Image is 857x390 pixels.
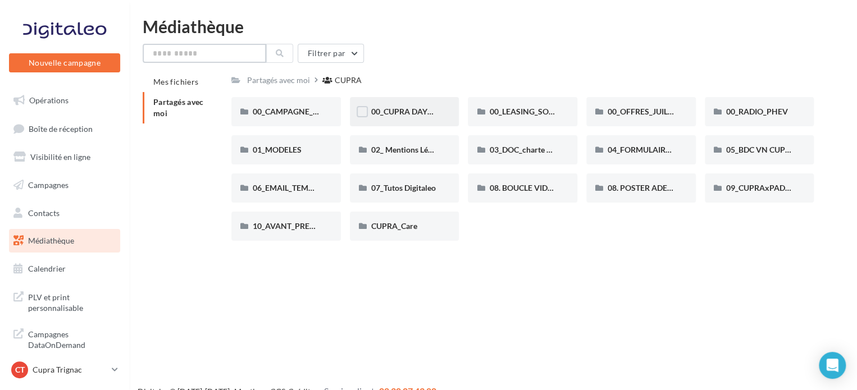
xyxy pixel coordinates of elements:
span: 05_BDC VN CUPRA 2024 [726,145,815,154]
a: Opérations [7,89,122,112]
span: PLV et print personnalisable [28,290,116,314]
span: Campagnes DataOnDemand [28,327,116,351]
button: Nouvelle campagne [9,53,120,72]
span: 06_EMAIL_TEMPLATE HTML CUPRA [253,183,383,192]
span: Boîte de réception [29,123,93,133]
span: Opérations [29,95,69,105]
a: Contacts [7,201,122,225]
a: Visibilité en ligne [7,145,122,169]
p: Cupra Trignac [33,364,107,375]
a: Campagnes [7,173,122,197]
span: 00_RADIO_PHEV [726,107,788,116]
div: Médiathèque [143,18,844,35]
div: CUPRA [335,75,362,86]
span: 08. BOUCLE VIDEO ECRAN SHOWROOM [489,183,637,192]
a: Calendrier [7,257,122,281]
span: Calendrier [28,264,66,273]
button: Filtrer par [298,44,364,63]
span: 01_MODELES [253,145,302,154]
div: Partagés avec moi [247,75,310,86]
span: Médiathèque [28,236,74,245]
span: 09_CUPRAxPADEL [726,183,794,192]
span: Campagnes [28,180,69,190]
a: CT Cupra Trignac [9,359,120,380]
span: 04_FORMULAIRE DES DEMANDES CRÉATIVES [608,145,774,154]
span: Contacts [28,208,60,217]
span: 00_CAMPAGNE_SEPTEMBRE [253,107,358,116]
span: CT [15,364,25,375]
span: CUPRA_Care [371,221,417,231]
span: 00_OFFRES_JUILLET AOÛT [608,107,704,116]
a: Boîte de réception [7,117,122,141]
span: 03_DOC_charte graphique et GUIDELINES [489,145,636,154]
span: 07_Tutos Digitaleo [371,183,436,192]
span: Visibilité en ligne [30,152,90,162]
span: 02_ Mentions Légales [371,145,445,154]
a: Campagnes DataOnDemand [7,322,122,355]
span: 00_CUPRA DAYS (JPO) [371,107,453,116]
div: Open Intercom Messenger [819,352,846,379]
span: 08. POSTER ADEME [608,183,679,192]
span: 00_LEASING_SOCIAL_ÉLECTRIQUE [489,107,614,116]
a: Médiathèque [7,229,122,253]
span: 10_AVANT_PREMIÈRES_CUPRA (VENTES PRIVEES) [253,221,436,231]
span: Mes fichiers [153,77,198,86]
a: PLV et print personnalisable [7,285,122,318]
span: Partagés avec moi [153,97,204,118]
